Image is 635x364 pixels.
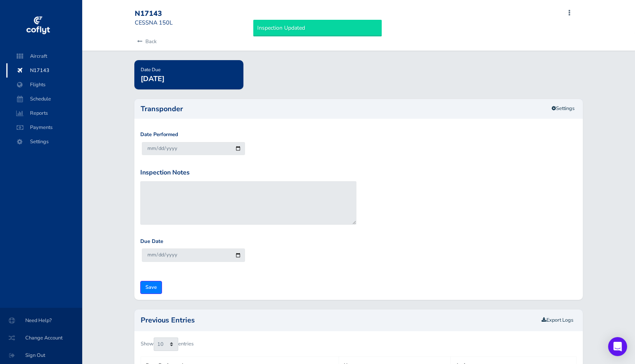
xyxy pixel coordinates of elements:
[140,281,162,294] input: Save
[14,49,74,63] span: Aircraft
[9,348,73,362] span: Sign Out
[253,20,382,36] div: Inspection Updated
[546,102,580,115] a: Settings
[140,237,163,246] label: Due Date
[14,135,74,149] span: Settings
[141,66,160,73] span: Date Due
[14,92,74,106] span: Schedule
[135,19,173,27] small: CESSNA 150L
[9,313,73,328] span: Need Help?
[135,9,192,18] div: N17143
[542,317,573,324] a: Export Logs
[14,106,74,120] span: Reports
[14,63,74,78] span: N17143
[154,337,178,351] select: Showentries
[140,131,178,139] label: Date Performed
[135,33,156,50] a: Back
[141,317,539,324] h2: Previous Entries
[14,78,74,92] span: Flights
[141,105,577,112] h2: Transponder
[608,337,627,356] div: Open Intercom Messenger
[14,120,74,135] span: Payments
[25,14,51,38] img: coflyt logo
[141,74,164,83] span: [DATE]
[140,168,190,178] label: Inspection Notes
[9,331,73,345] span: Change Account
[141,337,194,351] label: Show entries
